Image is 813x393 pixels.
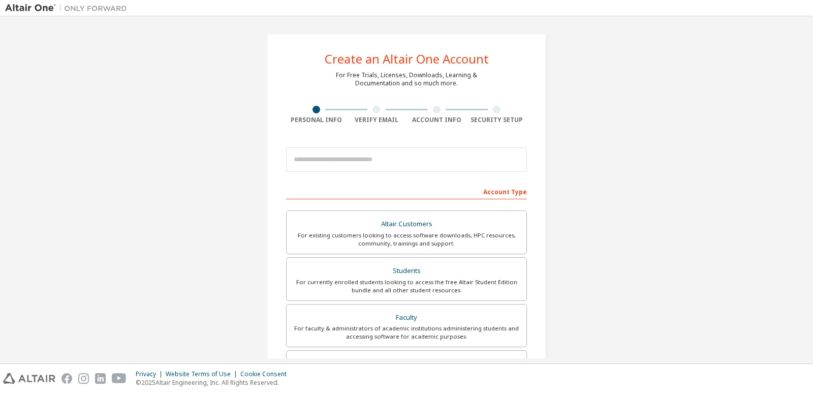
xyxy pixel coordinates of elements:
div: Create an Altair One Account [325,53,489,65]
div: Security Setup [467,116,527,124]
img: facebook.svg [61,373,72,384]
img: youtube.svg [112,373,127,384]
div: Account Type [286,183,527,199]
div: Altair Customers [293,217,520,231]
div: For existing customers looking to access software downloads, HPC resources, community, trainings ... [293,231,520,248]
p: © 2025 Altair Engineering, Inc. All Rights Reserved. [136,378,293,387]
img: instagram.svg [78,373,89,384]
div: Verify Email [347,116,407,124]
div: Website Terms of Use [166,370,240,378]
div: Faculty [293,311,520,325]
img: Altair One [5,3,132,13]
div: Account Info [407,116,467,124]
div: Personal Info [286,116,347,124]
img: altair_logo.svg [3,373,55,384]
div: Students [293,264,520,278]
div: For Free Trials, Licenses, Downloads, Learning & Documentation and so much more. [336,71,477,87]
div: Cookie Consent [240,370,293,378]
img: linkedin.svg [95,373,106,384]
div: For faculty & administrators of academic institutions administering students and accessing softwa... [293,324,520,341]
div: Privacy [136,370,166,378]
div: For currently enrolled students looking to access the free Altair Student Edition bundle and all ... [293,278,520,294]
div: Everyone else [293,357,520,371]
